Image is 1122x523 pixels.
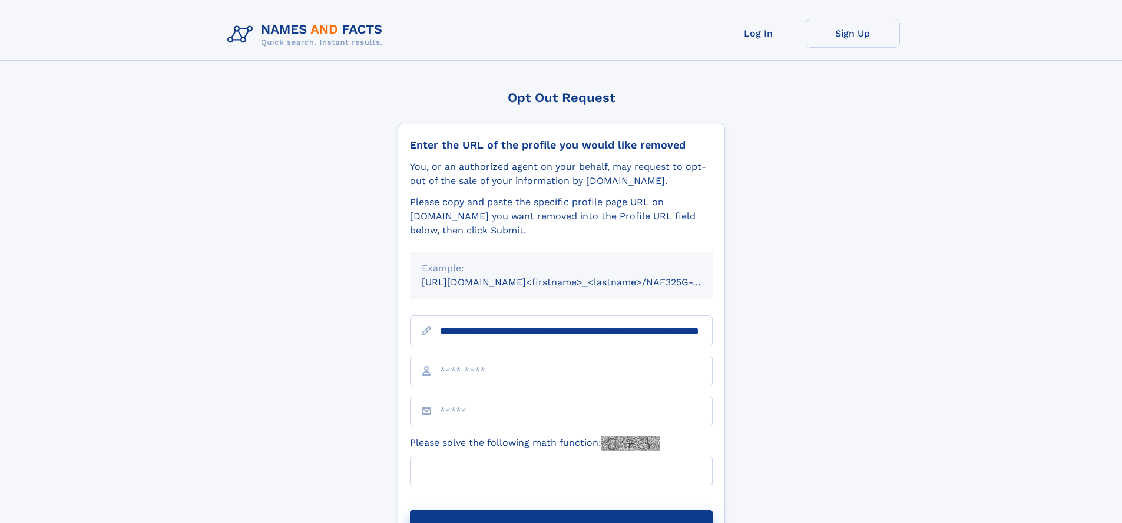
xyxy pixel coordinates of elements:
[410,160,713,188] div: You, or an authorized agent on your behalf, may request to opt-out of the sale of your informatio...
[410,436,660,451] label: Please solve the following math function:
[806,19,900,48] a: Sign Up
[410,139,713,152] div: Enter the URL of the profile you would like removed
[398,90,725,105] div: Opt Out Request
[410,195,713,238] div: Please copy and paste the specific profile page URL on [DOMAIN_NAME] you want removed into the Pr...
[711,19,806,48] a: Log In
[223,19,392,51] img: Logo Names and Facts
[422,261,701,275] div: Example:
[422,277,735,288] small: [URL][DOMAIN_NAME]<firstname>_<lastname>/NAF325G-xxxxxxxx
